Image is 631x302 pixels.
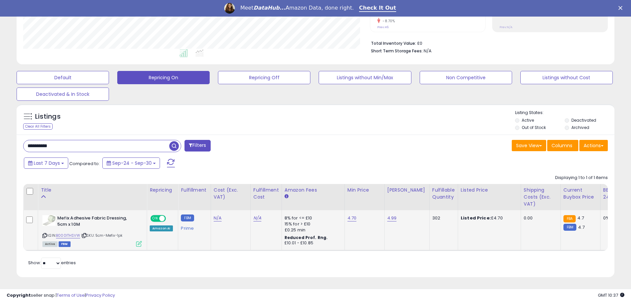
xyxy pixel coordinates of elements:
[563,215,576,222] small: FBA
[181,214,194,221] small: FBM
[23,123,53,130] div: Clear All Filters
[603,215,625,221] div: 0%
[214,187,248,201] div: Cost (Exc. VAT)
[461,215,491,221] b: Listed Price:
[618,6,625,10] div: Close
[184,140,210,151] button: Filters
[432,215,453,221] div: 302
[571,125,589,130] label: Archived
[547,140,578,151] button: Columns
[524,187,558,208] div: Shipping Costs (Exc. VAT)
[35,112,61,121] h5: Listings
[371,39,603,47] li: £0
[522,117,534,123] label: Active
[7,292,31,298] strong: Copyright
[17,88,109,101] button: Deactivated & In Stock
[285,240,340,246] div: £10.01 - £10.85
[387,187,427,194] div: [PERSON_NAME]
[285,187,342,194] div: Amazon Fees
[41,187,144,194] div: Title
[7,292,115,299] div: seller snap | |
[214,215,222,221] a: N/A
[555,175,608,181] div: Displaying 1 to 1 of 1 items
[461,187,518,194] div: Listed Price
[520,71,613,84] button: Listings without Cost
[380,19,395,24] small: -8.70%
[285,235,328,240] b: Reduced Prof. Rng.
[420,71,512,84] button: Non Competitive
[522,125,546,130] label: Out of Stock
[253,5,286,11] i: DataHub...
[512,140,546,151] button: Save View
[42,241,58,247] span: All listings currently available for purchase on Amazon
[285,194,289,200] small: Amazon Fees.
[578,224,584,230] span: 4.7
[377,25,389,29] small: Prev: 46
[515,110,614,116] p: Listing States:
[577,215,584,221] span: 4.7
[218,71,310,84] button: Repricing Off
[42,215,56,226] img: 41hy1QmfvcL._SL40_.jpg
[387,215,397,221] a: 4.99
[424,48,432,54] span: N/A
[86,292,115,298] a: Privacy Policy
[28,260,76,266] span: Show: entries
[319,71,411,84] button: Listings without Min/Max
[571,117,596,123] label: Deactivated
[181,187,208,194] div: Fulfillment
[59,241,71,247] span: FBM
[17,71,109,84] button: Default
[42,215,142,246] div: ASIN:
[432,187,455,201] div: Fulfillable Quantity
[285,227,340,233] div: £0.25 min
[285,215,340,221] div: 8% for <= £10
[151,216,159,221] span: ON
[57,215,138,229] b: Mefix Adhesive Fabric Dressing, 5cm x 10M
[165,216,176,221] span: OFF
[24,157,68,169] button: Last 7 Days
[461,215,516,221] div: £4.70
[56,233,80,238] a: B000ITHSVW
[117,71,210,84] button: Repricing On
[371,40,416,46] b: Total Inventory Value:
[598,292,624,298] span: 2025-10-8 10:37 GMT
[34,160,60,166] span: Last 7 Days
[347,215,357,221] a: 4.70
[285,221,340,227] div: 15% for > £10
[253,187,279,201] div: Fulfillment Cost
[150,225,173,231] div: Amazon AI
[563,224,576,231] small: FBM
[563,187,598,201] div: Current Buybox Price
[240,5,354,11] div: Meet Amazon Data, done right.
[579,140,608,151] button: Actions
[552,142,572,149] span: Columns
[181,223,205,231] div: Prime
[347,187,382,194] div: Min Price
[359,5,396,12] a: Check It Out
[57,292,85,298] a: Terms of Use
[500,25,512,29] small: Prev: N/A
[253,215,261,221] a: N/A
[603,187,627,201] div: BB Share 24h.
[524,215,555,221] div: 0.00
[150,187,175,194] div: Repricing
[69,160,100,167] span: Compared to:
[371,48,423,54] b: Short Term Storage Fees:
[112,160,152,166] span: Sep-24 - Sep-30
[81,233,123,238] span: | SKU: 5cm-Mefix-1pk
[102,157,160,169] button: Sep-24 - Sep-30
[224,3,235,14] img: Profile image for Georgie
